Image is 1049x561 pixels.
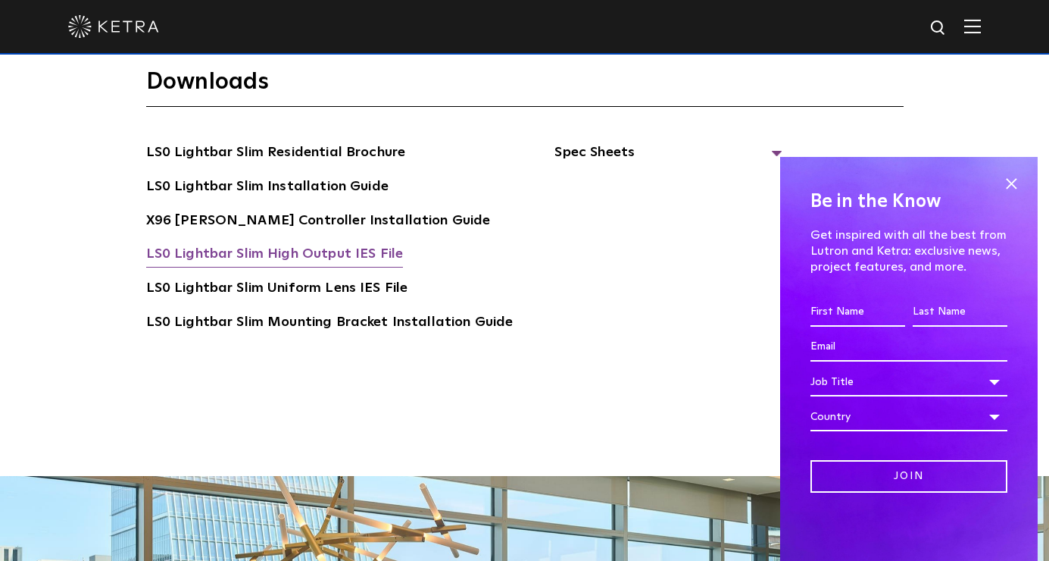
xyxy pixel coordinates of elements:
img: ketra-logo-2019-white [68,15,159,38]
a: X96 [PERSON_NAME] Controller Installation Guide [146,210,491,234]
p: Get inspired with all the best from Lutron and Ketra: exclusive news, project features, and more. [810,227,1007,274]
input: Join [810,460,1007,493]
span: Spec Sheets [554,142,782,175]
input: Email [810,333,1007,362]
input: First Name [810,298,905,327]
a: LS0 Lightbar Slim Installation Guide [146,176,389,200]
a: LS0 Lightbar Slim Uniform Lens IES File [146,277,408,302]
h3: Downloads [146,67,904,107]
a: LS0 Lightbar Slim Mounting Bracket Installation Guide [146,312,514,336]
h4: Be in the Know [810,187,1007,216]
img: Hamburger%20Nav.svg [964,19,981,33]
div: Country [810,403,1007,431]
div: Job Title [810,368,1007,396]
a: LS0 Lightbar Slim High Output IES File [146,243,404,268]
img: search icon [929,19,948,38]
input: Last Name [913,298,1007,327]
a: LS0 Lightbar Slim Residential Brochure [146,142,406,166]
